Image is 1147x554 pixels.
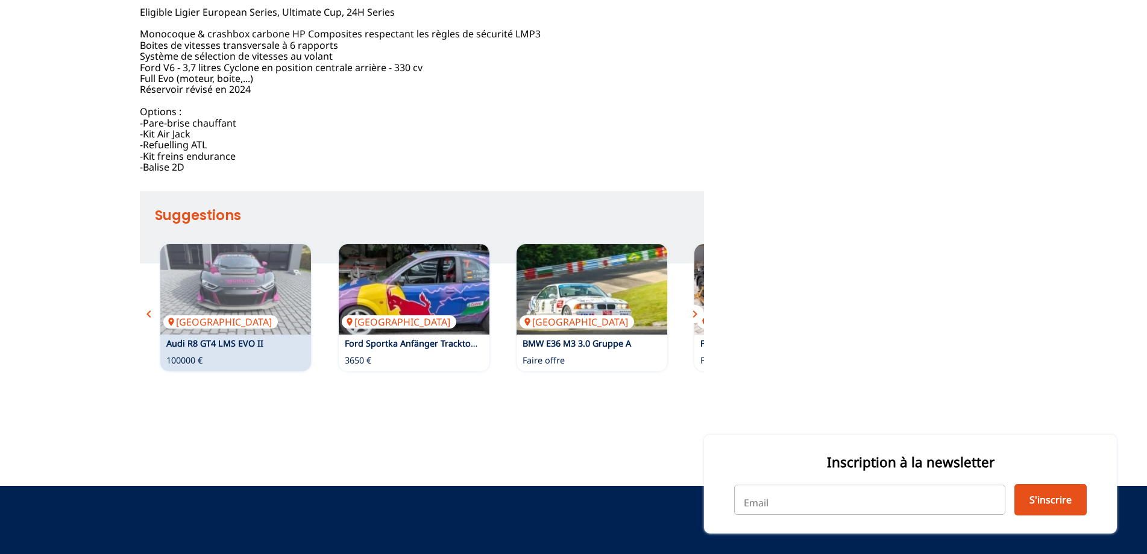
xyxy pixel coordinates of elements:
[694,244,845,335] a: Funcup Evo 3 Monoplace[GEOGRAPHIC_DATA]
[345,354,371,367] p: 3650 €
[163,315,278,329] p: [GEOGRAPHIC_DATA]
[700,338,803,349] a: Funcup Evo 3 Monoplace
[517,244,667,335] a: BMW E36 M3 3.0 Gruppe A[GEOGRAPHIC_DATA]
[166,338,263,349] a: Audi R8 GT4 LMS EVO II
[688,307,702,321] span: chevron_right
[345,338,515,349] a: Ford Sportka Anfänger Tracktool 1.6 95PS
[140,305,158,323] button: chevron_left
[523,338,631,349] a: BMW E36 M3 3.0 Gruppe A
[166,354,203,367] p: 100000 €
[734,485,1005,515] input: Email
[155,203,704,227] h2: Suggestions
[1014,484,1087,515] button: S'inscrire
[160,244,311,335] img: Audi R8 GT4 LMS EVO II
[142,307,156,321] span: chevron_left
[700,354,743,367] p: Faire offre
[734,453,1087,471] p: Inscription à la newsletter
[523,354,565,367] p: Faire offre
[160,244,311,335] a: Audi R8 GT4 LMS EVO II[GEOGRAPHIC_DATA]
[339,244,489,335] a: Ford Sportka Anfänger Tracktool 1.6 95PS[GEOGRAPHIC_DATA]
[520,315,634,329] p: [GEOGRAPHIC_DATA]
[342,315,456,329] p: [GEOGRAPHIC_DATA]
[517,244,667,335] img: BMW E36 M3 3.0 Gruppe A
[686,305,704,323] button: chevron_right
[339,244,489,335] img: Ford Sportka Anfänger Tracktool 1.6 95PS
[694,244,845,335] img: Funcup Evo 3 Monoplace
